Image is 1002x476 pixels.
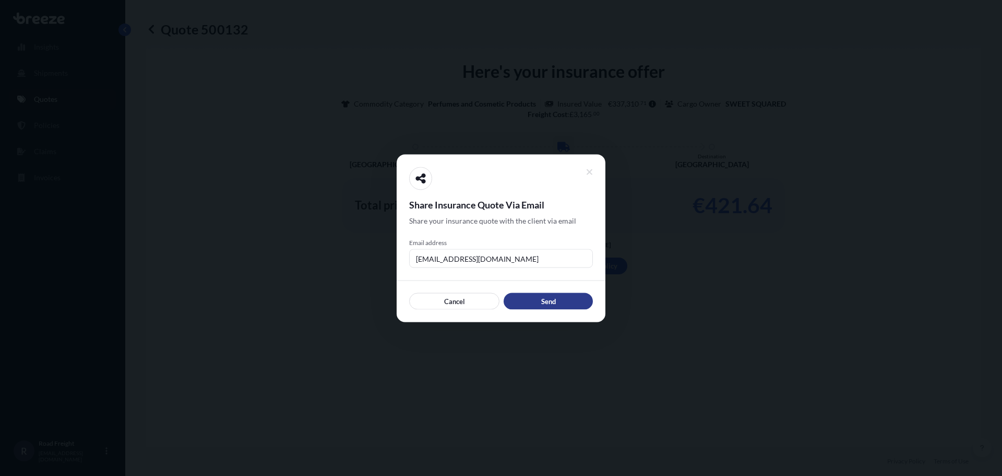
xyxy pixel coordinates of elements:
button: Cancel [409,293,499,309]
span: Share Insurance Quote Via Email [409,198,593,211]
button: Send [504,293,593,309]
p: Send [541,296,556,306]
p: Cancel [444,296,465,306]
span: Share your insurance quote with the client via email [409,215,576,226]
span: Email address [409,238,593,247]
input: example@gmail.com [409,249,593,268]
